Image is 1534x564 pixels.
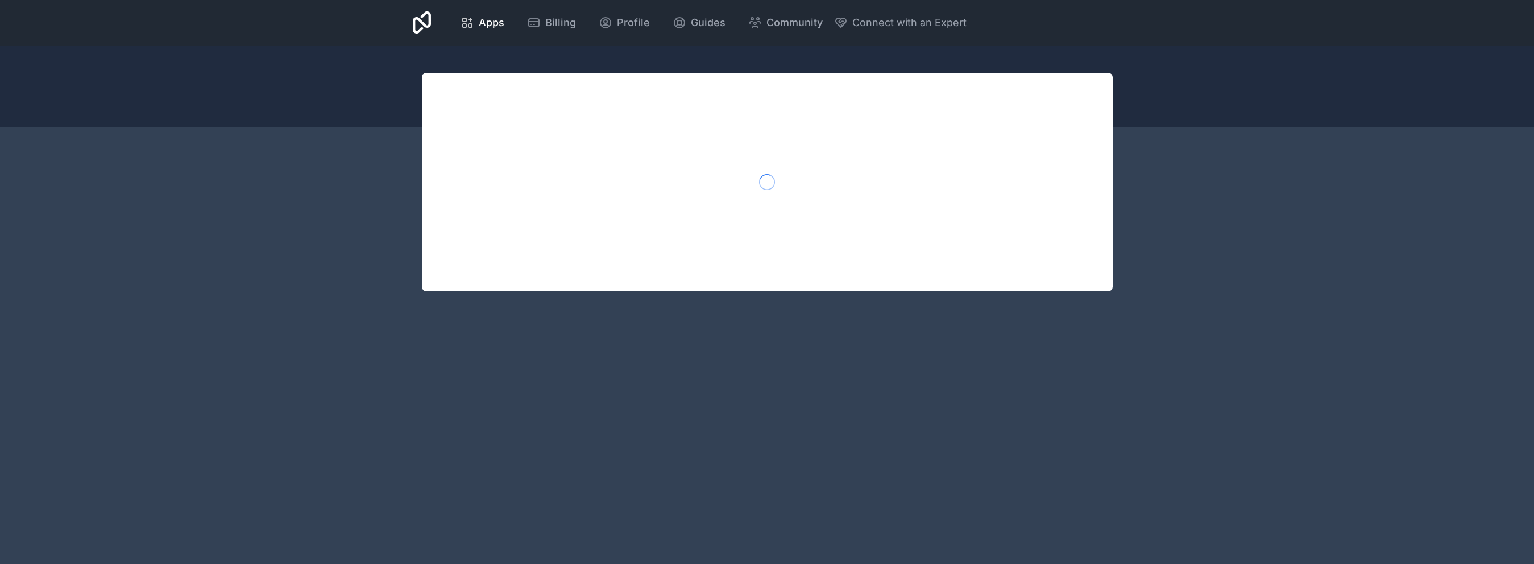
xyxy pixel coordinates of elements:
a: Community [739,10,832,35]
span: Community [766,15,823,31]
span: Apps [479,15,504,31]
a: Profile [590,10,659,35]
span: Billing [545,15,576,31]
span: Connect with an Expert [852,15,967,31]
span: Guides [691,15,725,31]
span: Profile [617,15,650,31]
a: Billing [518,10,585,35]
a: Apps [451,10,513,35]
button: Connect with an Expert [834,15,967,31]
a: Guides [664,10,735,35]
